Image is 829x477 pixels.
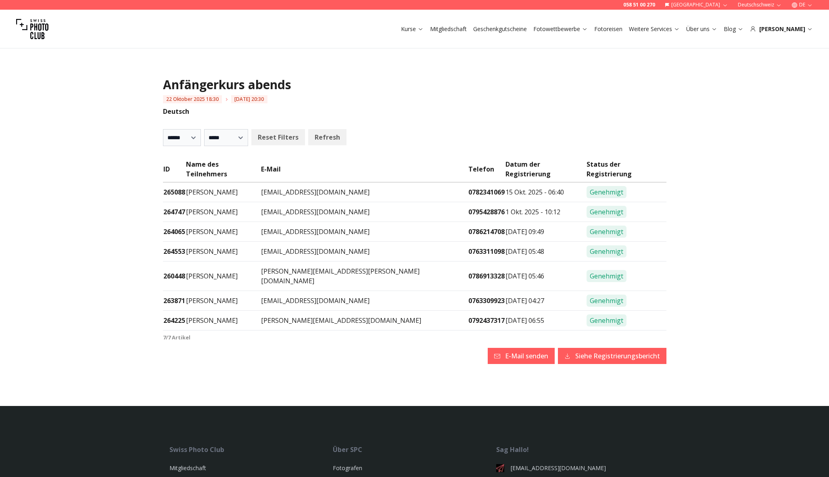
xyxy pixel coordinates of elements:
[186,291,261,311] td: [PERSON_NAME]
[163,95,222,103] span: 22 Oktober 2025 18:30
[186,242,261,262] td: [PERSON_NAME]
[401,25,424,33] a: Kurse
[251,129,305,145] button: Reset Filters
[186,159,261,182] td: Name des Teilnehmers
[505,159,586,182] td: Datum der Registrierung
[530,23,591,35] button: Fotowettbewerbe
[261,311,468,331] td: [PERSON_NAME][EMAIL_ADDRESS][DOMAIN_NAME]
[505,291,586,311] td: [DATE] 04:27
[623,2,655,8] a: 058 51 00 270
[587,245,626,257] span: Genehmigt
[398,23,427,35] button: Kurse
[468,159,505,182] td: Telefon
[163,182,186,202] td: 265088
[261,202,468,222] td: [EMAIL_ADDRESS][DOMAIN_NAME]
[629,25,680,33] a: Weitere Services
[505,242,586,262] td: [DATE] 05:48
[505,222,586,242] td: [DATE] 09:49
[261,262,468,291] td: [PERSON_NAME][EMAIL_ADDRESS][PERSON_NAME][DOMAIN_NAME]
[163,222,186,242] td: 264065
[505,202,586,222] td: 1 Okt. 2025 - 10:12
[163,242,186,262] td: 264553
[163,291,186,311] td: 263871
[163,311,186,331] td: 264225
[186,262,261,291] td: [PERSON_NAME]
[258,132,299,142] b: Reset Filters
[533,25,588,33] a: Fotowettbewerbe
[468,272,505,280] a: 0786913328
[231,95,267,103] span: [DATE] 20:30
[750,25,813,33] div: [PERSON_NAME]
[186,222,261,242] td: [PERSON_NAME]
[169,445,333,454] div: Swiss Photo Club
[468,296,505,305] a: 0763309923
[683,23,720,35] button: Über uns
[186,182,261,202] td: [PERSON_NAME]
[261,222,468,242] td: [EMAIL_ADDRESS][DOMAIN_NAME]
[505,311,586,331] td: [DATE] 06:55
[586,159,666,182] td: Status der Registrierung
[261,159,468,182] td: E-Mail
[186,311,261,331] td: [PERSON_NAME]
[163,107,666,116] p: Deutsch
[724,25,743,33] a: Blog
[16,13,48,45] img: Swiss photo club
[427,23,470,35] button: Mitgliedschaft
[333,464,362,472] a: Fotografen
[186,202,261,222] td: [PERSON_NAME]
[470,23,530,35] button: Geschenkgutscheine
[163,334,190,341] b: 7 / 7 Artikel
[587,206,626,218] span: Genehmigt
[496,445,660,454] div: Sag Hallo!
[488,348,555,364] button: E-Mail senden
[163,202,186,222] td: 264747
[163,262,186,291] td: 260448
[505,262,586,291] td: [DATE] 05:46
[587,226,626,238] span: Genehmigt
[587,270,626,282] span: Genehmigt
[587,295,626,307] span: Genehmigt
[308,129,347,145] button: Refresh
[473,25,527,33] a: Geschenkgutscheine
[686,25,717,33] a: Über uns
[163,77,666,92] h1: Anfängerkurs abends
[496,464,660,472] a: [EMAIL_ADDRESS][DOMAIN_NAME]
[468,207,505,216] a: 0795428876
[587,186,626,198] span: Genehmigt
[261,242,468,262] td: [EMAIL_ADDRESS][DOMAIN_NAME]
[587,314,626,326] span: Genehmigt
[468,188,505,197] a: 0782341069
[720,23,747,35] button: Blog
[169,464,206,472] a: Mitgliedschaft
[261,182,468,202] td: [EMAIL_ADDRESS][DOMAIN_NAME]
[333,445,496,454] div: Über SPC
[626,23,683,35] button: Weitere Services
[163,159,186,182] td: ID
[591,23,626,35] button: Fotoreisen
[430,25,467,33] a: Mitgliedschaft
[468,247,505,256] a: 0763311098
[558,348,666,364] button: Siehe Registrierungsbericht
[594,25,622,33] a: Fotoreisen
[505,182,586,202] td: 15 Okt. 2025 - 06:40
[468,316,505,325] a: 0792437317
[468,227,505,236] a: 0786214708
[315,132,340,142] b: Refresh
[261,291,468,311] td: [EMAIL_ADDRESS][DOMAIN_NAME]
